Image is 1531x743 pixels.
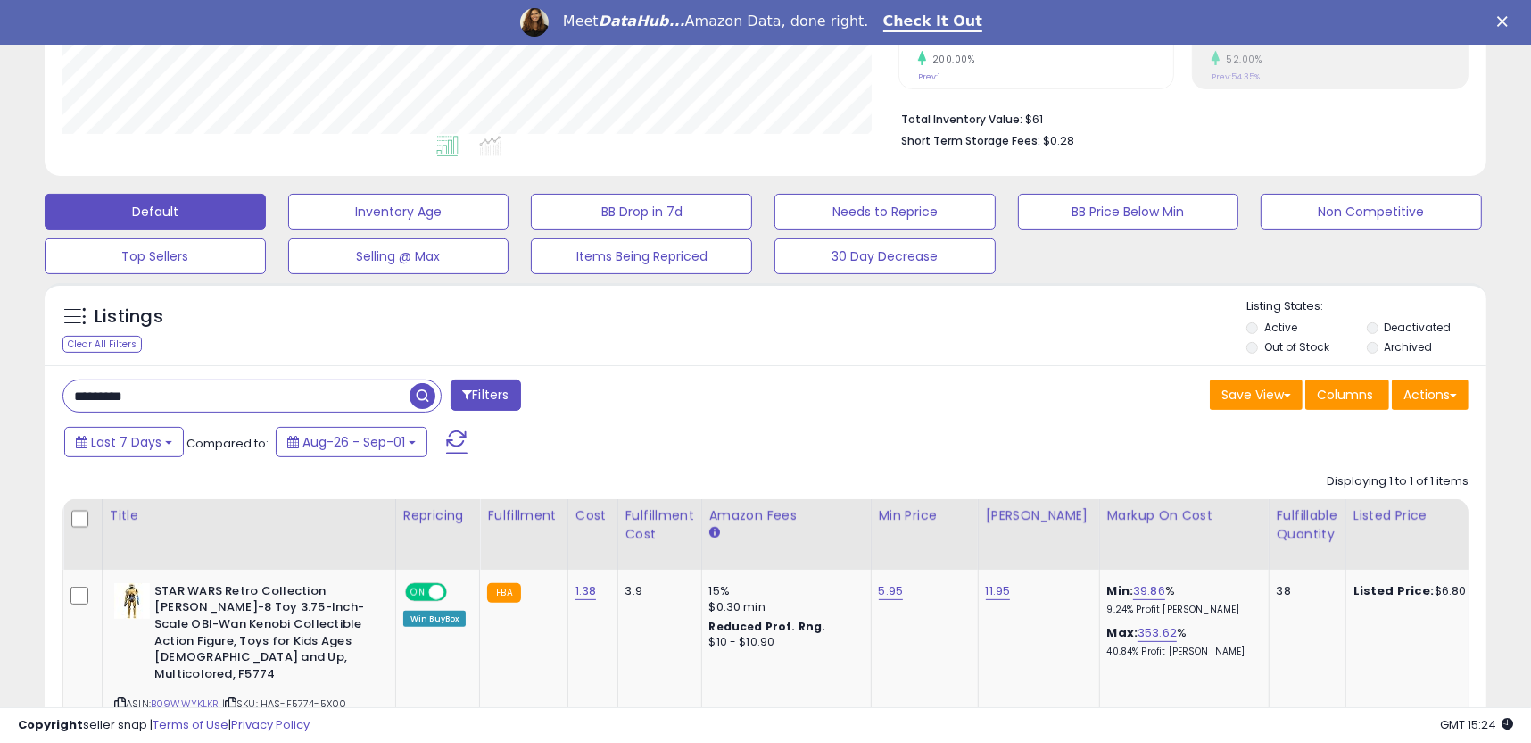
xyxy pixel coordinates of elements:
[531,238,752,274] button: Items Being Repriced
[1133,582,1165,600] a: 39.86
[1107,583,1255,616] div: %
[451,380,520,411] button: Filters
[1138,624,1177,642] a: 353.62
[186,435,269,452] span: Compared to:
[709,506,864,525] div: Amazon Fees
[95,305,163,330] h5: Listings
[1107,604,1255,616] p: 9.24% Profit [PERSON_NAME]
[1043,132,1074,149] span: $0.28
[986,582,1011,600] a: 11.95
[62,336,142,353] div: Clear All Filters
[1210,380,1303,410] button: Save View
[1264,320,1297,335] label: Active
[709,635,857,650] div: $10 - $10.90
[407,584,429,599] span: ON
[709,599,857,615] div: $0.30 min
[153,716,228,733] a: Terms of Use
[1497,16,1515,27] div: Close
[231,716,310,733] a: Privacy Policy
[1392,380,1469,410] button: Actions
[288,194,509,230] button: Inventory Age
[1305,380,1389,410] button: Columns
[1353,582,1435,599] b: Listed Price:
[1107,625,1255,658] div: %
[575,506,610,525] div: Cost
[1107,582,1134,599] b: Min:
[879,582,904,600] a: 5.95
[1107,506,1262,525] div: Markup on Cost
[1246,298,1485,315] p: Listing States:
[926,53,975,66] small: 200.00%
[487,583,520,603] small: FBA
[1107,624,1138,641] b: Max:
[1099,499,1269,570] th: The percentage added to the cost of goods (COGS) that forms the calculator for Min & Max prices.
[625,506,694,544] div: Fulfillment Cost
[288,238,509,274] button: Selling @ Max
[1220,53,1262,66] small: 52.00%
[1107,646,1255,658] p: 40.84% Profit [PERSON_NAME]
[154,583,371,687] b: STAR WARS Retro Collection [PERSON_NAME]-8 Toy 3.75-Inch-Scale OBI-Wan Kenobi Collectible Action ...
[45,194,266,230] button: Default
[1353,583,1502,599] div: $6.80
[45,238,266,274] button: Top Sellers
[709,619,826,634] b: Reduced Prof. Rng.
[64,427,184,457] button: Last 7 Days
[901,107,1455,129] li: $61
[1212,71,1260,82] small: Prev: 54.35%
[599,13,685,29] i: DataHub...
[302,433,405,451] span: Aug-26 - Sep-01
[110,506,388,525] div: Title
[1018,194,1239,230] button: BB Price Below Min
[901,133,1040,148] b: Short Term Storage Fees:
[709,583,857,599] div: 15%
[1261,194,1482,230] button: Non Competitive
[563,13,869,30] div: Meet Amazon Data, done right.
[918,71,940,82] small: Prev: 1
[709,525,720,541] small: Amazon Fees.
[575,582,597,600] a: 1.38
[774,238,996,274] button: 30 Day Decrease
[487,506,559,525] div: Fulfillment
[276,427,427,457] button: Aug-26 - Sep-01
[986,506,1092,525] div: [PERSON_NAME]
[1317,386,1373,404] span: Columns
[625,583,688,599] div: 3.9
[18,716,83,733] strong: Copyright
[1384,339,1432,355] label: Archived
[1440,716,1513,733] span: 2025-09-9 15:24 GMT
[879,506,971,525] div: Min Price
[1353,506,1508,525] div: Listed Price
[91,433,161,451] span: Last 7 Days
[901,112,1022,127] b: Total Inventory Value:
[531,194,752,230] button: BB Drop in 7d
[114,583,150,619] img: 417MBQKuRTL._SL40_.jpg
[18,717,310,734] div: seller snap | |
[883,13,983,32] a: Check It Out
[1384,320,1451,335] label: Deactivated
[1277,583,1332,599] div: 38
[1264,339,1329,355] label: Out of Stock
[774,194,996,230] button: Needs to Reprice
[403,506,473,525] div: Repricing
[520,8,549,37] img: Profile image for Georgie
[403,611,467,627] div: Win BuyBox
[1277,506,1338,544] div: Fulfillable Quantity
[1327,473,1469,490] div: Displaying 1 to 1 of 1 items
[444,584,473,599] span: OFF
